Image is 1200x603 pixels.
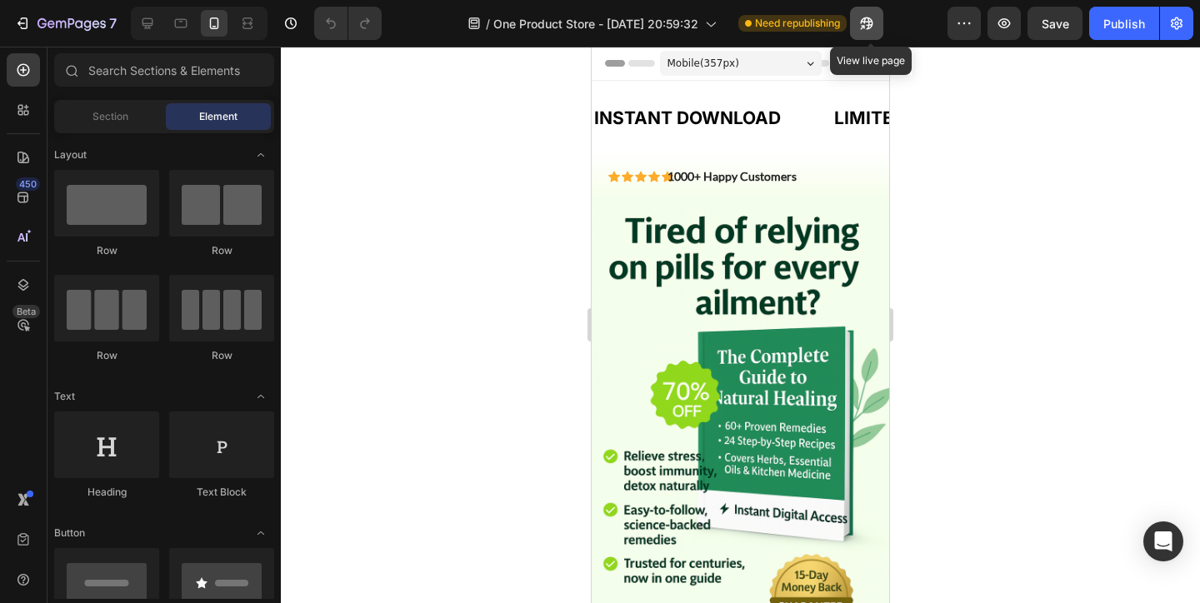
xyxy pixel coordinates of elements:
[76,122,215,137] p: 1000+ Happy Customers
[54,147,87,162] span: Layout
[755,16,840,31] span: Need republishing
[109,13,117,33] p: 7
[199,109,237,124] span: Element
[169,243,274,258] div: Row
[54,526,85,541] span: Button
[247,520,274,546] span: Toggle open
[12,305,40,318] div: Beta
[1143,521,1183,561] div: Open Intercom Messenger
[54,243,159,258] div: Row
[16,177,40,191] div: 450
[169,485,274,500] div: Text Block
[1042,17,1069,31] span: Save
[247,383,274,410] span: Toggle open
[54,389,75,404] span: Text
[592,47,889,603] iframe: Design area
[92,109,128,124] span: Section
[314,7,382,40] div: Undo/Redo
[247,142,274,168] span: Toggle open
[54,348,159,363] div: Row
[54,53,274,87] input: Search Sections & Elements
[486,15,490,32] span: /
[1103,15,1145,32] div: Publish
[169,348,274,363] div: Row
[54,485,159,500] div: Heading
[7,7,124,40] button: 7
[493,15,698,32] span: One Product Store - [DATE] 20:59:32
[1027,7,1082,40] button: Save
[242,56,494,87] p: LIMITED TIME 50% OFF SALE
[1089,7,1159,40] button: Publish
